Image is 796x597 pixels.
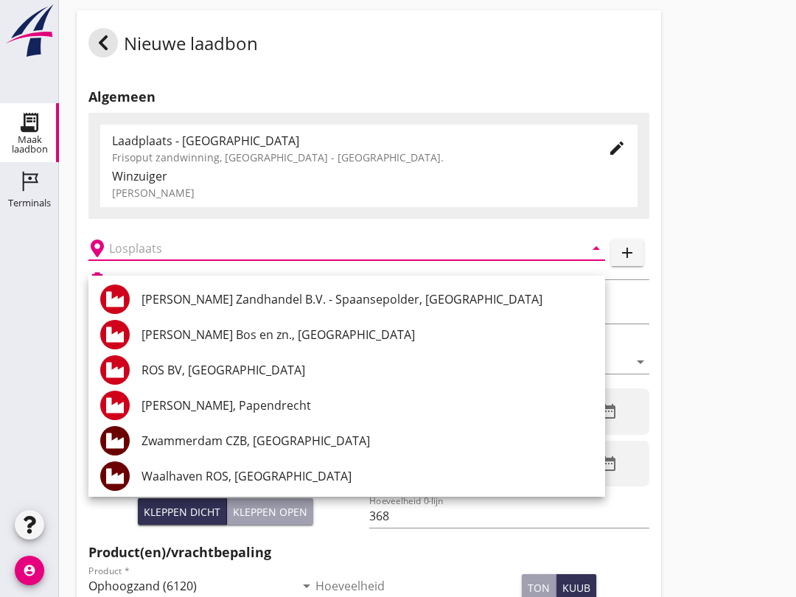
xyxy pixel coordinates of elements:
i: date_range [600,402,618,420]
div: Laadplaats - [GEOGRAPHIC_DATA] [112,132,584,150]
input: Losplaats [109,237,564,260]
i: edit [608,139,626,157]
div: [PERSON_NAME] Bos en zn., [GEOGRAPHIC_DATA] [142,326,593,343]
div: [PERSON_NAME] [112,185,626,200]
div: Frisoput zandwinning, [GEOGRAPHIC_DATA] - [GEOGRAPHIC_DATA]. [112,150,584,165]
div: ton [528,580,550,596]
i: add [618,244,636,262]
i: arrow_drop_down [632,353,649,371]
input: Hoeveelheid 0-lijn [369,504,650,528]
button: Kleppen dicht [138,498,227,525]
div: [PERSON_NAME], Papendrecht [142,397,593,414]
div: Zwammerdam CZB, [GEOGRAPHIC_DATA] [142,432,593,450]
i: arrow_drop_down [587,240,605,257]
div: ROS BV, [GEOGRAPHIC_DATA] [142,361,593,379]
div: Terminals [8,198,51,208]
img: logo-small.a267ee39.svg [3,4,56,58]
button: Kleppen open [227,498,313,525]
div: kuub [562,580,590,596]
div: Waalhaven ROS, [GEOGRAPHIC_DATA] [142,467,593,485]
div: Winzuiger [112,167,626,185]
h2: Beladen vaartuig [112,273,187,286]
div: Kleppen open [233,504,307,520]
div: Nieuwe laadbon [88,28,258,63]
h2: Algemeen [88,87,649,107]
h2: Product(en)/vrachtbepaling [88,542,649,562]
i: date_range [600,455,618,472]
i: account_circle [15,556,44,585]
div: [PERSON_NAME] Zandhandel B.V. - Spaansepolder, [GEOGRAPHIC_DATA] [142,290,593,308]
div: Kleppen dicht [144,504,220,520]
i: arrow_drop_down [298,577,315,595]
